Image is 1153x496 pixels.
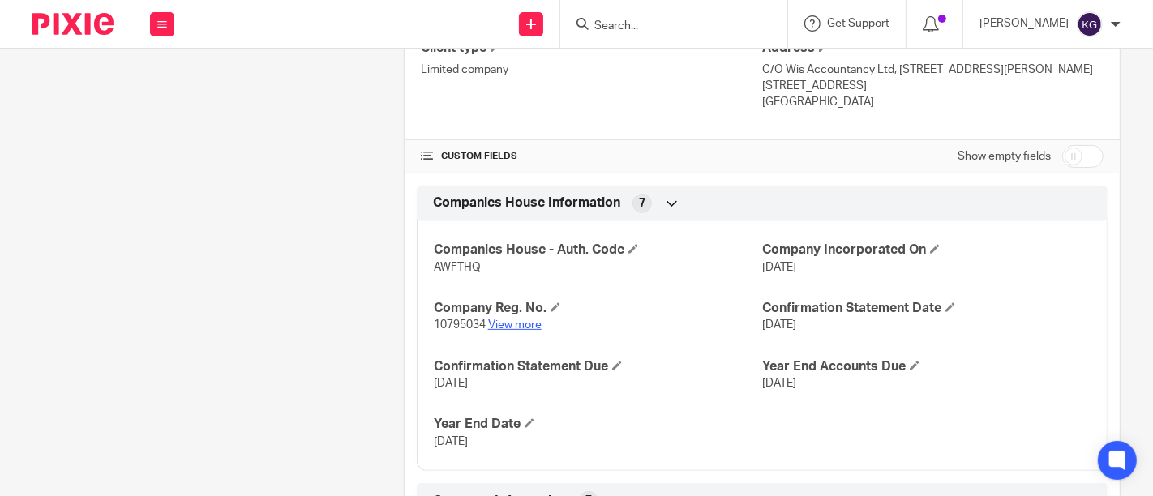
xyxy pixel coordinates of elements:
span: [DATE] [762,262,796,273]
h4: Companies House - Auth. Code [434,242,762,259]
span: 10795034 [434,319,486,331]
span: [DATE] [434,378,468,389]
p: [PERSON_NAME] [979,15,1069,32]
span: Get Support [827,18,889,29]
p: [GEOGRAPHIC_DATA] [762,94,1104,110]
span: 7 [639,195,645,212]
a: View more [488,319,542,331]
p: C/O Wis Accountancy Ltd, [STREET_ADDRESS][PERSON_NAME] [762,62,1104,78]
h4: Year End Date [434,416,762,433]
img: svg%3E [1077,11,1103,37]
span: [DATE] [434,436,468,447]
span: [DATE] [762,378,796,389]
h4: Year End Accounts Due [762,358,1091,375]
p: [STREET_ADDRESS] [762,78,1104,94]
input: Search [593,19,739,34]
span: AWFTHQ [434,262,481,273]
p: Limited company [421,62,762,78]
img: Pixie [32,13,114,35]
h4: Confirmation Statement Date [762,300,1091,317]
label: Show empty fields [958,148,1051,165]
h4: Company Incorporated On [762,242,1091,259]
h4: Company Reg. No. [434,300,762,317]
span: [DATE] [762,319,796,331]
h4: CUSTOM FIELDS [421,150,762,163]
h4: Confirmation Statement Due [434,358,762,375]
span: Companies House Information [433,195,620,212]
